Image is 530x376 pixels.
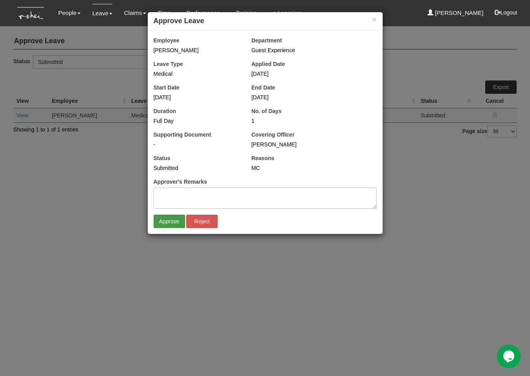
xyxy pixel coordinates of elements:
[251,46,377,54] div: Guest Experience
[154,60,183,68] label: Leave Type
[154,84,180,91] label: Start Date
[251,117,337,125] div: 1
[251,154,274,162] label: Reasons
[497,345,522,368] iframe: chat widget
[186,215,218,228] input: Reject
[154,141,240,148] div: -
[154,70,240,78] div: Medical
[251,164,377,172] div: MC
[251,141,377,148] div: [PERSON_NAME]
[154,215,185,228] input: Approve
[154,178,207,186] label: Approver's Remarks
[154,117,240,125] div: Full Day
[154,93,240,101] div: [DATE]
[154,37,180,44] label: Employee
[154,131,211,139] label: Supporting Document
[154,107,176,115] label: Duration
[251,131,295,139] label: Covering Officer
[251,84,275,91] label: End Date
[251,37,282,44] label: Department
[154,154,171,162] label: Status
[251,60,285,68] label: Applied Date
[154,164,240,172] div: Submitted
[154,46,240,54] div: [PERSON_NAME]
[154,17,204,25] b: Approve Leave
[251,70,337,78] div: [DATE]
[251,93,337,101] div: [DATE]
[372,15,376,24] button: ×
[251,107,282,115] label: No. of Days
